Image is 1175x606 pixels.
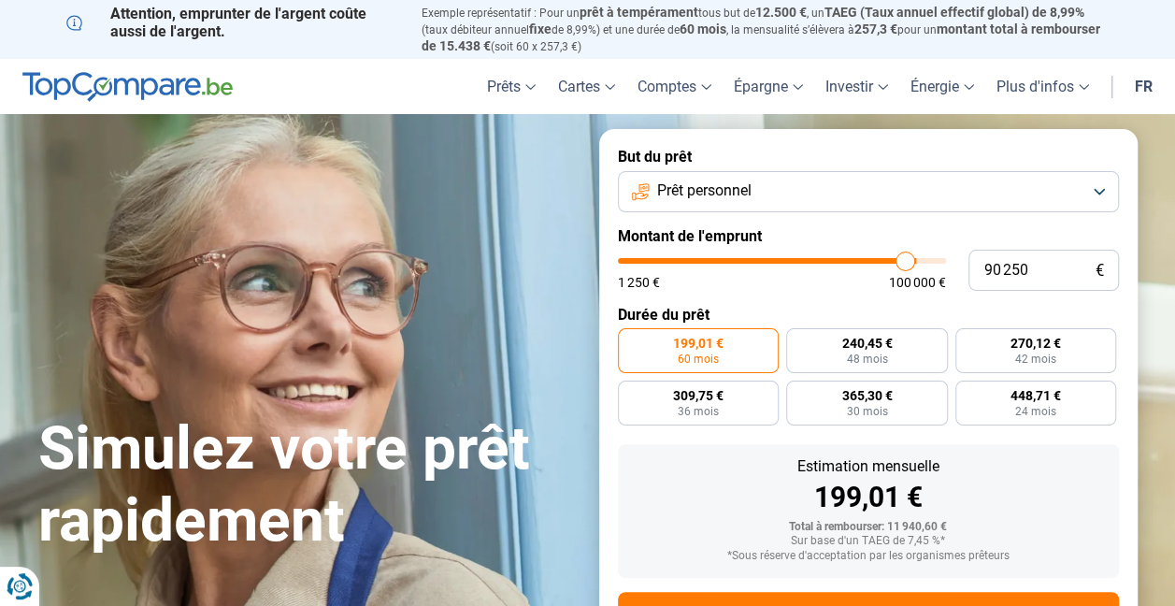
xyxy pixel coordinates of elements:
[814,59,899,114] a: Investir
[723,59,814,114] a: Épargne
[476,59,547,114] a: Prêts
[889,276,946,289] span: 100 000 €
[854,22,897,36] span: 257,3 €
[633,535,1104,548] div: Sur base d'un TAEG de 7,45 %*
[680,22,726,36] span: 60 mois
[580,5,698,20] span: prêt à tempérament
[985,59,1100,114] a: Plus d'infos
[657,180,752,201] span: Prêt personnel
[1096,263,1104,279] span: €
[422,5,1110,54] p: Exemple représentatif : Pour un tous but de , un (taux débiteur annuel de 8,99%) et une durée de ...
[618,148,1119,166] label: But du prêt
[678,406,719,417] span: 36 mois
[755,5,807,20] span: 12.500 €
[678,353,719,365] span: 60 mois
[673,389,724,402] span: 309,75 €
[22,72,233,102] img: TopCompare
[1010,389,1061,402] span: 448,71 €
[547,59,626,114] a: Cartes
[673,337,724,350] span: 199,01 €
[633,550,1104,563] div: *Sous réserve d'acceptation par les organismes prêteurs
[422,22,1100,53] span: montant total à rembourser de 15.438 €
[618,227,1119,245] label: Montant de l'emprunt
[38,413,577,557] h1: Simulez votre prêt rapidement
[1015,353,1056,365] span: 42 mois
[633,459,1104,474] div: Estimation mensuelle
[846,406,887,417] span: 30 mois
[633,521,1104,534] div: Total à rembourser: 11 940,60 €
[618,306,1119,324] label: Durée du prêt
[633,483,1104,512] div: 199,01 €
[899,59,985,114] a: Énergie
[626,59,723,114] a: Comptes
[841,389,892,402] span: 365,30 €
[66,5,399,40] p: Attention, emprunter de l'argent coûte aussi de l'argent.
[618,276,660,289] span: 1 250 €
[1124,59,1164,114] a: fr
[841,337,892,350] span: 240,45 €
[618,171,1119,212] button: Prêt personnel
[529,22,552,36] span: fixe
[846,353,887,365] span: 48 mois
[1010,337,1061,350] span: 270,12 €
[824,5,1084,20] span: TAEG (Taux annuel effectif global) de 8,99%
[1015,406,1056,417] span: 24 mois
